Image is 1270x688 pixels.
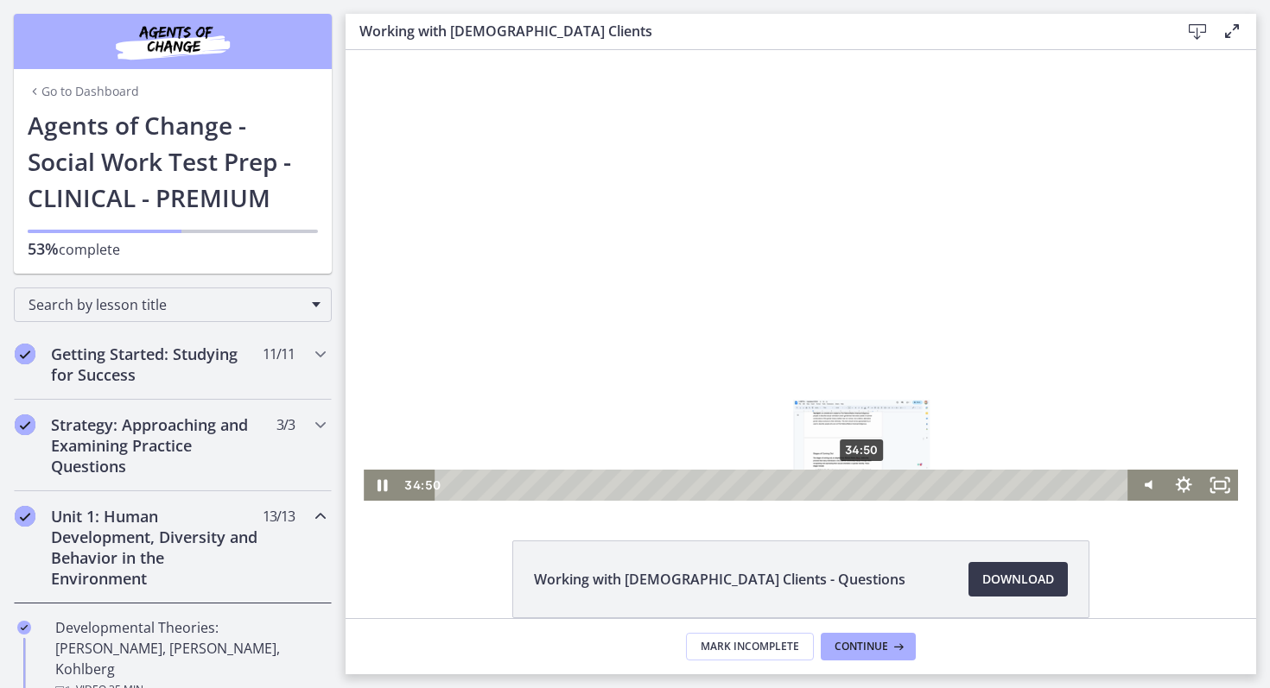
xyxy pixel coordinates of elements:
[968,562,1068,596] a: Download
[15,344,35,364] i: Completed
[346,50,1256,501] iframe: Video Lesson
[534,569,905,590] span: Working with [DEMOGRAPHIC_DATA] Clients - Questions
[263,506,295,527] span: 13 / 13
[982,569,1054,590] span: Download
[14,287,332,322] div: Search by lesson title
[28,238,59,259] span: 53%
[276,414,295,435] span: 3 / 3
[820,420,856,451] button: Show settings menu
[686,633,814,660] button: Mark Incomplete
[359,21,1153,41] h3: Working with [DEMOGRAPHIC_DATA] Clients
[51,506,262,589] h2: Unit 1: Human Development, Diversity and Behavior in the Environment
[784,420,820,451] button: Mute
[701,640,799,653] span: Mark Incomplete
[835,640,888,653] span: Continue
[263,344,295,364] span: 11 / 11
[29,295,303,314] span: Search by lesson title
[69,21,276,62] img: Agents of Change
[51,344,262,385] h2: Getting Started: Studying for Success
[15,506,35,527] i: Completed
[28,107,318,216] h1: Agents of Change - Social Work Test Prep - CLINICAL - PREMIUM
[28,83,139,100] a: Go to Dashboard
[821,633,916,660] button: Continue
[28,238,318,260] p: complete
[51,414,262,477] h2: Strategy: Approaching and Examining Practice Questions
[17,621,31,634] i: Completed
[856,420,892,451] button: Fullscreen
[15,414,35,435] i: Completed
